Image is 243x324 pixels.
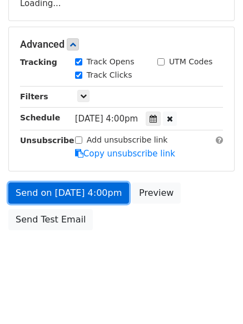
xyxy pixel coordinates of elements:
[187,271,243,324] iframe: Chat Widget
[75,149,175,159] a: Copy unsubscribe link
[20,58,57,67] strong: Tracking
[20,136,75,145] strong: Unsubscribe
[20,113,60,122] strong: Schedule
[8,209,93,230] a: Send Test Email
[20,92,48,101] strong: Filters
[87,134,168,146] label: Add unsubscribe link
[87,69,132,81] label: Track Clicks
[87,56,135,68] label: Track Opens
[75,114,138,124] span: [DATE] 4:00pm
[169,56,212,68] label: UTM Codes
[132,183,181,204] a: Preview
[20,38,223,50] h5: Advanced
[8,183,129,204] a: Send on [DATE] 4:00pm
